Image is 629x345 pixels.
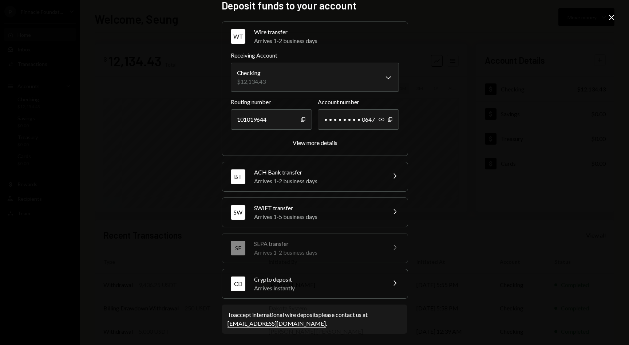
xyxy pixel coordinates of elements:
button: SESEPA transferArrives 1-2 business days [222,234,408,263]
label: Receiving Account [231,51,399,60]
button: BTACH Bank transferArrives 1-2 business days [222,162,408,191]
div: SE [231,241,245,255]
div: CD [231,277,245,291]
button: View more details [293,139,337,147]
div: • • • • • • • • 0647 [318,109,399,130]
div: SW [231,205,245,220]
div: Crypto deposit [254,275,381,284]
div: To accept international wire deposits please contact us at . [228,310,401,328]
div: Arrives 1-2 business days [254,36,399,45]
div: WTWire transferArrives 1-2 business days [231,51,399,147]
button: SWSWIFT transferArrives 1-5 business days [222,198,408,227]
button: Receiving Account [231,63,399,92]
div: BT [231,169,245,184]
div: Arrives 1-2 business days [254,248,381,257]
button: WTWire transferArrives 1-2 business days [222,22,408,51]
div: WT [231,29,245,44]
label: Account number [318,98,399,106]
div: View more details [293,139,337,146]
div: Wire transfer [254,28,399,36]
div: Arrives 1-2 business days [254,177,381,185]
div: Arrives instantly [254,284,381,293]
div: Arrives 1-5 business days [254,212,381,221]
div: SEPA transfer [254,239,381,248]
div: 101019644 [231,109,312,130]
button: CDCrypto depositArrives instantly [222,269,408,298]
label: Routing number [231,98,312,106]
a: [EMAIL_ADDRESS][DOMAIN_NAME] [228,320,326,328]
div: ACH Bank transfer [254,168,381,177]
div: SWIFT transfer [254,204,381,212]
